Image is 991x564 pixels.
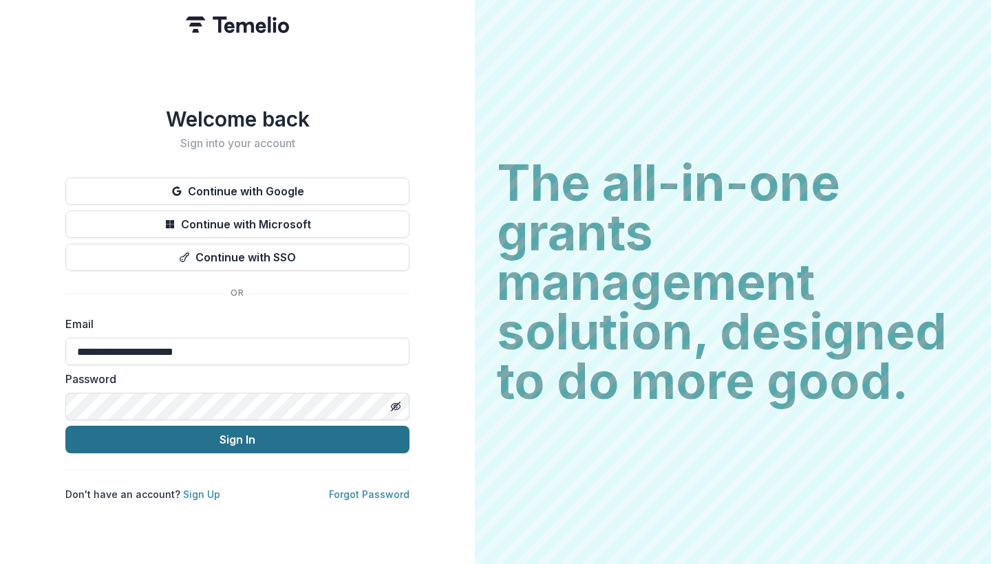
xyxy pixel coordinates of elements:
[65,107,409,131] h1: Welcome back
[65,371,401,387] label: Password
[65,487,220,501] p: Don't have an account?
[329,488,409,500] a: Forgot Password
[385,395,407,417] button: Toggle password visibility
[65,426,409,453] button: Sign In
[183,488,220,500] a: Sign Up
[65,137,409,150] h2: Sign into your account
[186,17,289,33] img: Temelio
[65,177,409,205] button: Continue with Google
[65,210,409,238] button: Continue with Microsoft
[65,316,401,332] label: Email
[65,243,409,271] button: Continue with SSO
